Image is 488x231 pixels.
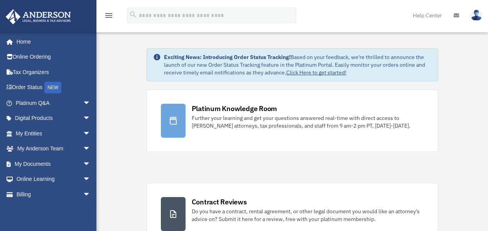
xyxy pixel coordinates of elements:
div: Further your learning and get your questions answered real-time with direct access to [PERSON_NAM... [192,114,424,130]
img: User Pic [471,10,482,21]
div: Do you have a contract, rental agreement, or other legal document you would like an attorney's ad... [192,207,424,223]
a: My Anderson Teamarrow_drop_down [5,141,102,157]
span: arrow_drop_down [83,187,98,202]
a: menu [104,13,113,20]
a: Order StatusNEW [5,80,102,96]
a: Online Learningarrow_drop_down [5,172,102,187]
div: Contract Reviews [192,197,247,207]
span: arrow_drop_down [83,126,98,142]
a: Platinum Q&Aarrow_drop_down [5,95,102,111]
span: arrow_drop_down [83,172,98,187]
div: NEW [44,82,61,93]
a: Platinum Knowledge Room Further your learning and get your questions answered real-time with dire... [147,89,438,152]
div: Platinum Knowledge Room [192,104,277,113]
a: My Documentsarrow_drop_down [5,156,102,172]
span: arrow_drop_down [83,95,98,111]
a: Click Here to get started! [286,69,346,76]
span: arrow_drop_down [83,156,98,172]
img: Anderson Advisors Platinum Portal [3,9,73,24]
span: arrow_drop_down [83,111,98,126]
i: menu [104,11,113,20]
a: My Entitiesarrow_drop_down [5,126,102,141]
span: arrow_drop_down [83,141,98,157]
strong: Exciting News: Introducing Order Status Tracking! [164,54,290,61]
a: Home [5,34,98,49]
div: Based on your feedback, we're thrilled to announce the launch of our new Order Status Tracking fe... [164,53,432,76]
a: Events Calendar [5,202,102,218]
i: search [129,10,137,19]
a: Digital Productsarrow_drop_down [5,111,102,126]
a: Billingarrow_drop_down [5,187,102,202]
a: Online Ordering [5,49,102,65]
a: Tax Organizers [5,64,102,80]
